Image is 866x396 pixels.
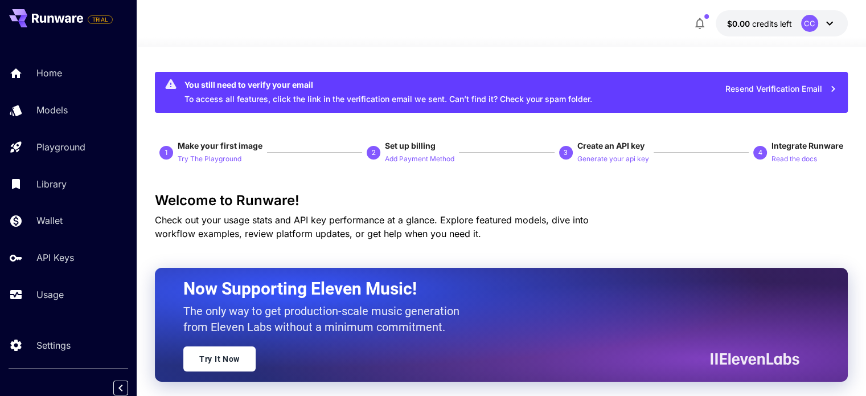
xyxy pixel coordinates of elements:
[36,140,85,154] p: Playground
[385,154,454,165] p: Add Payment Method
[36,288,64,301] p: Usage
[564,148,568,158] p: 3
[183,346,256,371] a: Try It Now
[36,66,62,80] p: Home
[178,152,241,165] button: Try The Playground
[178,141,262,150] span: Make your first image
[113,381,128,395] button: Collapse sidebar
[758,148,762,158] p: 4
[385,141,436,150] span: Set up billing
[88,15,112,24] span: TRIAL
[727,18,792,30] div: $0.00
[183,303,468,335] p: The only way to get production-scale music generation from Eleven Labs without a minimum commitment.
[771,154,817,165] p: Read the docs
[577,141,645,150] span: Create an API key
[801,15,818,32] div: CC
[577,152,649,165] button: Generate your api key
[385,152,454,165] button: Add Payment Method
[719,77,843,101] button: Resend Verification Email
[178,154,241,165] p: Try The Playground
[88,13,113,26] span: Add your payment card to enable full platform functionality.
[155,214,589,239] span: Check out your usage stats and API key performance at a glance. Explore featured models, dive int...
[184,75,592,109] div: To access all features, click the link in the verification email we sent. Can’t find it? Check yo...
[727,19,752,28] span: $0.00
[36,214,63,227] p: Wallet
[36,103,68,117] p: Models
[36,251,74,264] p: API Keys
[752,19,792,28] span: credits left
[184,79,592,91] div: You still need to verify your email
[577,154,649,165] p: Generate your api key
[716,10,848,36] button: $0.00CC
[771,141,843,150] span: Integrate Runware
[771,152,817,165] button: Read the docs
[372,148,376,158] p: 2
[36,338,71,352] p: Settings
[36,177,67,191] p: Library
[165,148,169,158] p: 1
[155,193,848,209] h3: Welcome to Runware!
[183,278,791,300] h2: Now Supporting Eleven Music!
